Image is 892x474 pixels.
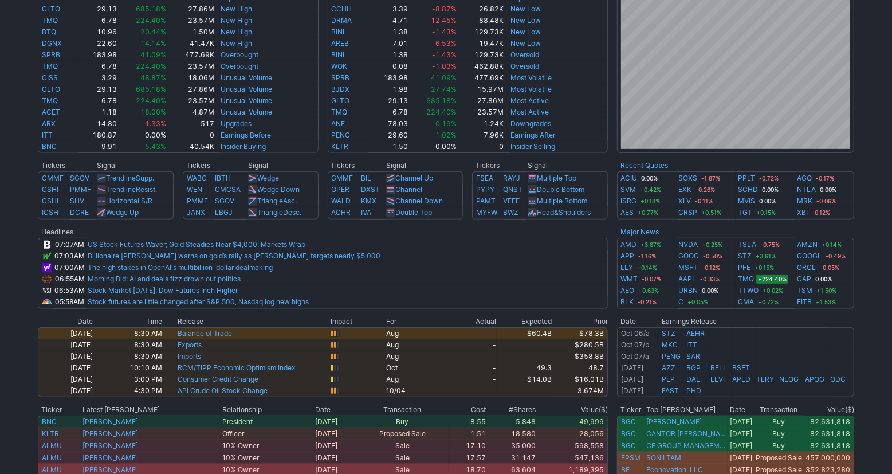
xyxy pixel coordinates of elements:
a: WABC [187,174,207,182]
a: GMMF [42,174,64,182]
a: FSEA [476,174,493,182]
span: 685.18% [136,5,166,13]
a: ACET [42,108,60,116]
td: 7.01 [368,38,408,49]
a: Oct 07/b [621,340,649,349]
span: 18.00% [140,108,166,116]
td: 1.50M [167,26,214,38]
a: TMQ [42,62,58,70]
td: 4.87M [167,107,214,118]
span: 224.40% [136,16,166,25]
span: 685.18% [426,96,457,105]
a: ICSH [42,208,58,217]
a: Oct 06/a [621,329,650,338]
a: NVDA [679,239,698,250]
a: AZZ [662,363,676,372]
a: SHV [70,197,84,205]
a: MKC [662,340,678,349]
a: ORCL [797,262,816,273]
a: BLK [620,296,634,308]
a: TMQ [42,96,58,105]
a: TGT [738,207,752,218]
span: Trendline [106,185,136,194]
span: -0.72% [757,174,780,183]
a: Oversold [510,62,539,70]
a: US Stock Futures Waver; Gold Steadies Near $4,000: Markets Wrap [88,240,305,249]
a: Earnings Before [221,131,271,139]
a: CF GROUP MANAGEMENT INC [646,441,727,451]
a: ISRG [620,195,636,207]
a: RCM/TIPP Economic Optimism Index [178,363,296,372]
a: [PERSON_NAME] [646,417,702,426]
span: -0.17% [815,174,836,183]
td: 0 [167,130,214,141]
a: Insider Buying [221,142,266,151]
span: 14.14% [140,39,166,48]
td: 29.13 [368,95,408,107]
a: ITT [42,131,53,139]
a: MVIS [738,195,755,207]
td: 0.00% [117,130,167,141]
a: BIL [361,174,371,182]
th: Tickers [472,160,527,171]
a: WALD [332,197,351,205]
th: Tickers [38,160,96,171]
a: RELL [710,363,727,372]
th: Signal [386,160,463,171]
td: 19.47K [457,38,504,49]
td: 18.06M [167,72,214,84]
a: ANF [332,119,345,128]
a: AMZN [797,239,818,250]
a: LEVI [710,375,725,383]
a: The high stakes in OpenAI's multibillion-dollar dealmaking [88,263,273,272]
span: 0.00% [760,185,780,194]
th: Tickers [183,160,247,171]
span: Asc. [283,197,297,205]
td: 27.86M [167,84,214,95]
th: Tickers [328,160,386,171]
a: STZ [662,329,676,338]
td: 40.54K [167,141,214,153]
a: FAST [662,386,679,395]
a: PFE [738,262,750,273]
a: FITB [797,296,812,308]
a: TriangleAsc. [257,197,297,205]
a: TSM [797,285,813,296]
a: IVA [361,208,371,217]
a: CSHI [42,185,58,194]
td: 3.29 [77,72,117,84]
a: AMD [620,239,636,250]
span: 1.02% [435,131,457,139]
a: AAPL [679,273,697,285]
a: New High [221,16,252,25]
a: BGC [621,441,636,450]
th: Signal [527,160,608,171]
a: Unusual Volume [221,108,272,116]
a: BWZ [504,208,519,217]
td: 88.48K [457,15,504,26]
a: PEP [662,375,675,383]
td: 1.24K [457,118,504,130]
a: Earnings After [510,131,555,139]
a: TMQ [738,273,754,285]
a: PENG [332,131,351,139]
span: -12.45% [427,16,457,25]
td: 10.96 [77,26,117,38]
span: 685.18% [136,85,166,93]
td: 1.98 [368,84,408,95]
a: PPLT [738,173,755,184]
td: 27.86M [457,95,504,107]
a: BGC [621,417,636,426]
a: New Low [510,16,541,25]
a: DGNX [42,39,62,48]
a: KLTR [42,429,59,438]
a: [PERSON_NAME] [82,441,138,450]
a: Most Active [510,96,549,105]
span: -1.43% [432,50,457,59]
a: APOG [805,375,824,383]
a: Double Top [395,208,432,217]
a: SPRB [332,73,350,82]
a: Channel Up [395,174,433,182]
span: -1.43% [432,28,457,36]
a: [PERSON_NAME] [82,429,138,438]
